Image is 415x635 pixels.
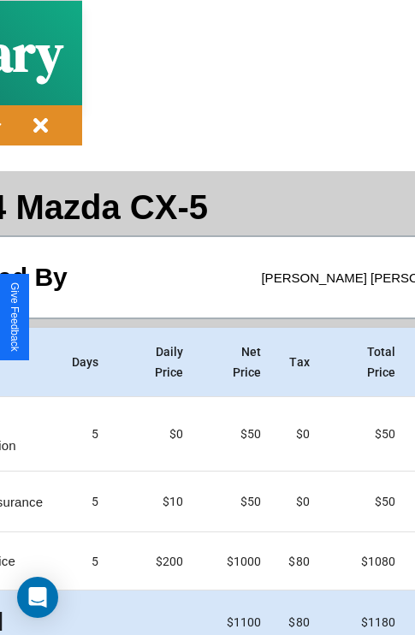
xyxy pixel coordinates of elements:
td: $ 80 [275,532,323,590]
td: $10 [112,472,197,532]
td: 5 [58,472,113,532]
th: Total Price [323,328,409,397]
th: Net Price [198,328,276,397]
div: Open Intercom Messenger [17,577,58,618]
td: 5 [58,532,113,590]
td: $ 50 [323,472,409,532]
td: $ 50 [198,397,276,472]
td: $ 1000 [198,532,276,590]
th: Daily Price [112,328,197,397]
td: $ 200 [112,532,197,590]
td: $0 [112,397,197,472]
td: 5 [58,397,113,472]
th: Tax [275,328,323,397]
td: $ 1080 [323,532,409,590]
td: $0 [275,472,323,532]
td: $ 50 [198,472,276,532]
td: $ 50 [323,397,409,472]
div: Give Feedback [9,282,21,352]
td: $0 [275,397,323,472]
th: Days [58,328,113,397]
